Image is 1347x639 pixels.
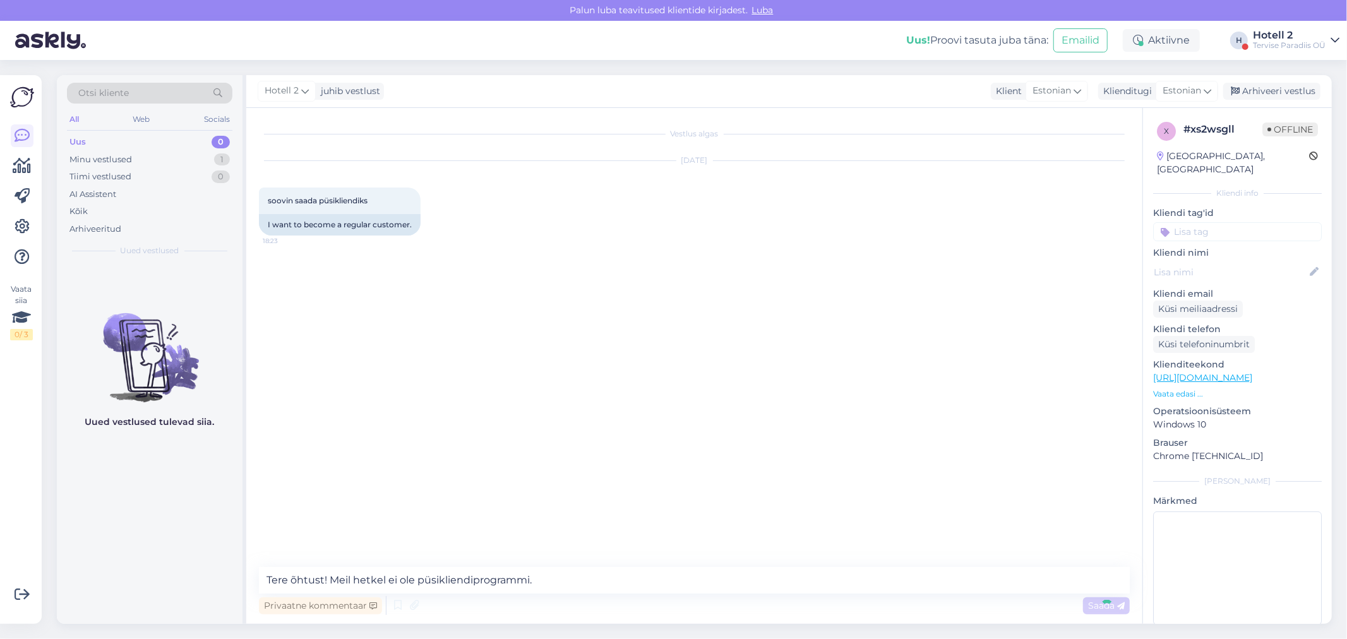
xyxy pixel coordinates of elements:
[1163,84,1201,98] span: Estonian
[1153,222,1322,241] input: Lisa tag
[67,111,81,128] div: All
[1153,206,1322,220] p: Kliendi tag'id
[212,170,230,183] div: 0
[1154,265,1307,279] input: Lisa nimi
[1153,336,1255,353] div: Küsi telefoninumbrit
[906,34,930,46] b: Uus!
[1053,28,1108,52] button: Emailid
[1153,436,1322,450] p: Brauser
[316,85,380,98] div: juhib vestlust
[1157,150,1309,176] div: [GEOGRAPHIC_DATA], [GEOGRAPHIC_DATA]
[69,170,131,183] div: Tiimi vestlused
[212,136,230,148] div: 0
[1183,122,1262,137] div: # xs2wsgll
[1153,358,1322,371] p: Klienditeekond
[748,4,777,16] span: Luba
[1153,388,1322,400] p: Vaata edasi ...
[1033,84,1071,98] span: Estonian
[1153,494,1322,508] p: Märkmed
[1153,323,1322,336] p: Kliendi telefon
[214,153,230,166] div: 1
[1153,418,1322,431] p: Windows 10
[263,236,310,246] span: 18:23
[991,85,1022,98] div: Klient
[1153,475,1322,487] div: [PERSON_NAME]
[1230,32,1248,49] div: H
[1153,301,1243,318] div: Küsi meiliaadressi
[78,87,129,100] span: Otsi kliente
[259,128,1130,140] div: Vestlus algas
[10,85,34,109] img: Askly Logo
[259,214,421,236] div: I want to become a regular customer.
[131,111,153,128] div: Web
[1153,450,1322,463] p: Chrome [TECHNICAL_ID]
[69,153,132,166] div: Minu vestlused
[85,415,215,429] p: Uued vestlused tulevad siia.
[201,111,232,128] div: Socials
[1153,246,1322,260] p: Kliendi nimi
[1153,188,1322,199] div: Kliendi info
[69,223,121,236] div: Arhiveeritud
[1153,287,1322,301] p: Kliendi email
[69,188,116,201] div: AI Assistent
[265,84,299,98] span: Hotell 2
[1223,83,1320,100] div: Arhiveeri vestlus
[69,136,86,148] div: Uus
[10,284,33,340] div: Vaata siia
[1153,372,1252,383] a: [URL][DOMAIN_NAME]
[1164,126,1169,136] span: x
[10,329,33,340] div: 0 / 3
[1262,122,1318,136] span: Offline
[69,205,88,218] div: Kõik
[1153,405,1322,418] p: Operatsioonisüsteem
[1098,85,1152,98] div: Klienditugi
[1253,30,1339,51] a: Hotell 2Tervise Paradiis OÜ
[1253,30,1326,40] div: Hotell 2
[1253,40,1326,51] div: Tervise Paradiis OÜ
[57,290,242,404] img: No chats
[268,196,368,205] span: soovin saada püsikliendiks
[121,245,179,256] span: Uued vestlused
[1123,29,1200,52] div: Aktiivne
[259,155,1130,166] div: [DATE]
[906,33,1048,48] div: Proovi tasuta juba täna:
